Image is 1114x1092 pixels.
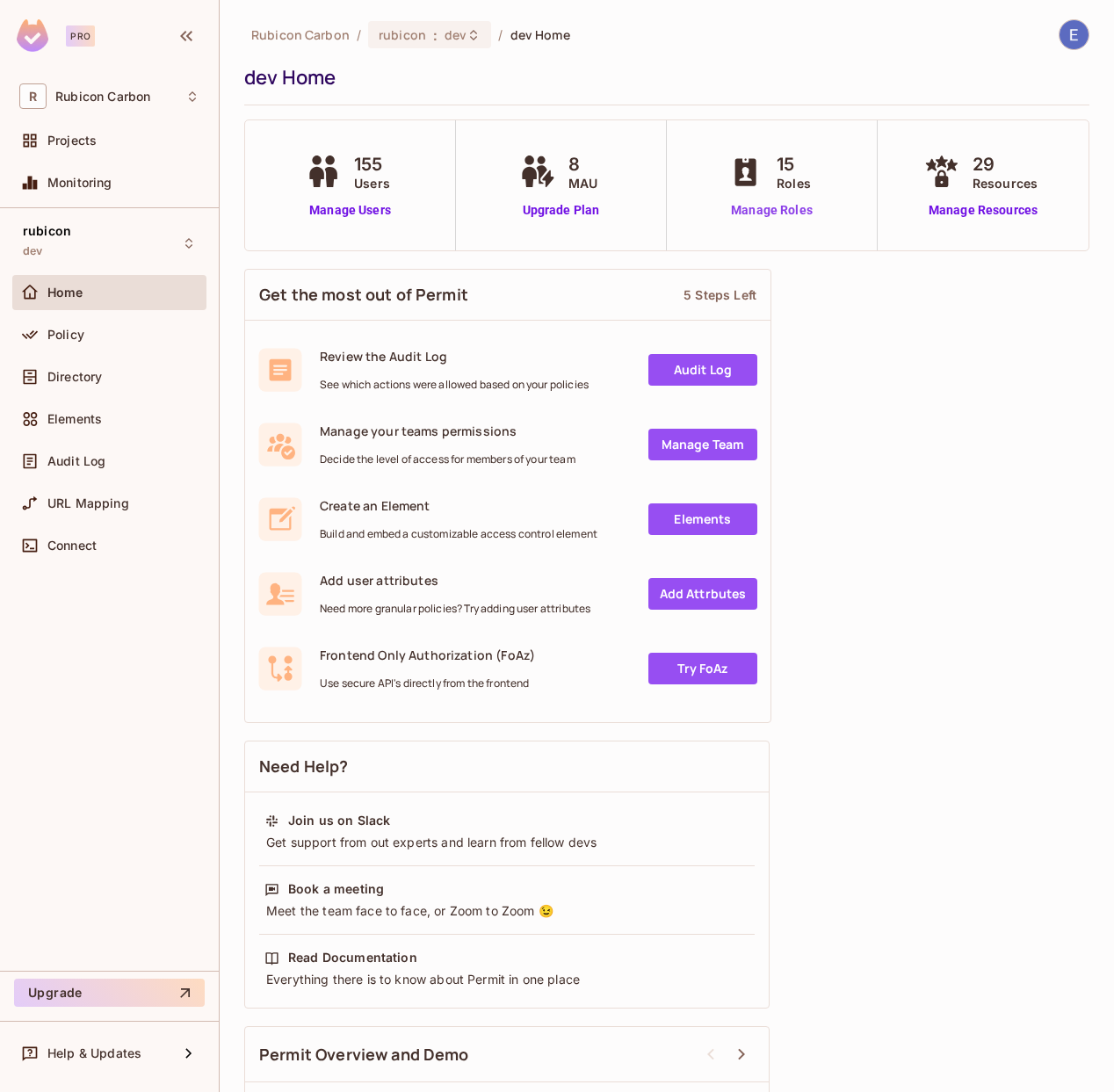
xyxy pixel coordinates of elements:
[47,176,112,190] span: Monitoring
[264,971,749,988] div: Everything there is to know about Permit in one place
[23,244,42,258] span: dev
[973,151,1038,177] span: 29
[568,151,597,177] span: 8
[251,26,350,43] span: the active workspace
[47,328,84,342] span: Policy
[648,578,757,610] a: Add Attrbutes
[432,28,438,42] span: :
[14,979,205,1007] button: Upgrade
[724,201,820,220] a: Manage Roles
[777,151,811,177] span: 15
[510,26,570,43] span: dev Home
[354,174,390,192] span: Users
[259,284,468,306] span: Get the most out of Permit
[47,286,83,300] span: Home
[1060,20,1089,49] img: Erick Arevalo
[288,949,417,966] div: Read Documentation
[320,423,575,439] span: Manage your teams permissions
[648,429,757,460] a: Manage Team
[47,454,105,468] span: Audit Log
[445,26,467,43] span: dev
[320,527,597,541] span: Build and embed a customizable access control element
[498,26,503,43] li: /
[648,354,757,386] a: Audit Log
[47,1046,141,1060] span: Help & Updates
[920,201,1046,220] a: Manage Resources
[320,378,589,392] span: See which actions were allowed based on your policies
[777,174,811,192] span: Roles
[973,174,1038,192] span: Resources
[320,676,535,691] span: Use secure API's directly from the frontend
[288,880,384,898] div: Book a meeting
[354,151,390,177] span: 155
[17,19,48,52] img: SReyMgAAAABJRU5ErkJggg==
[516,201,606,220] a: Upgrade Plan
[648,653,757,684] a: Try FoAz
[320,647,535,663] span: Frontend Only Authorization (FoAz)
[66,25,95,47] div: Pro
[357,26,361,43] li: /
[320,602,590,616] span: Need more granular policies? Try adding user attributes
[288,812,390,829] div: Join us on Slack
[47,370,102,384] span: Directory
[320,572,590,589] span: Add user attributes
[259,1044,469,1066] span: Permit Overview and Demo
[19,83,47,109] span: R
[648,503,757,535] a: Elements
[320,497,597,514] span: Create an Element
[379,26,426,43] span: rubicon
[47,496,129,510] span: URL Mapping
[320,452,575,466] span: Decide the level of access for members of your team
[320,348,589,365] span: Review the Audit Log
[23,224,71,238] span: rubicon
[47,539,97,553] span: Connect
[301,201,399,220] a: Manage Users
[55,90,150,104] span: Workspace: Rubicon Carbon
[568,174,597,192] span: MAU
[264,834,749,851] div: Get support from out experts and learn from fellow devs
[259,756,349,777] span: Need Help?
[47,134,97,148] span: Projects
[264,902,749,920] div: Meet the team face to face, or Zoom to Zoom 😉
[684,286,756,303] div: 5 Steps Left
[244,64,1081,90] div: dev Home
[47,412,102,426] span: Elements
